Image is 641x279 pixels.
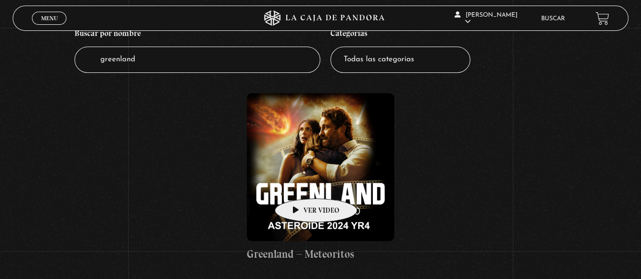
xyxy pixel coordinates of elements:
a: Greenland – Meteoritos [247,93,394,262]
a: Buscar [541,16,565,22]
a: View your shopping cart [595,12,609,25]
h4: Greenland – Meteoritos [247,246,394,262]
span: Cerrar [37,24,61,31]
span: [PERSON_NAME] [455,12,517,25]
h4: Categorías [330,23,470,47]
h4: Buscar por nombre [74,23,321,47]
span: Menu [41,15,58,21]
